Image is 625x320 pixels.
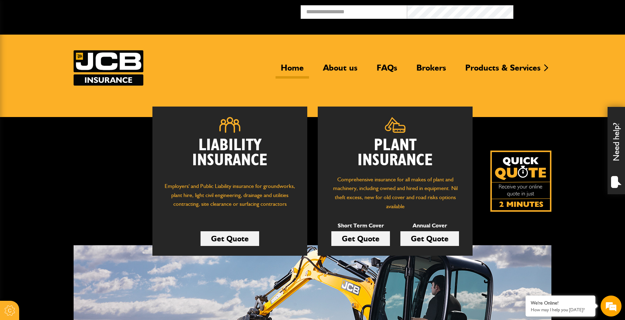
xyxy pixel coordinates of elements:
a: Get Quote [201,231,259,246]
img: Quick Quote [490,151,551,212]
p: Annual Cover [400,221,459,230]
p: How may I help you today? [531,307,590,312]
p: Short Term Cover [331,221,390,230]
a: Get Quote [331,231,390,246]
a: About us [318,63,363,79]
div: Need help? [608,107,625,194]
a: Get Quote [400,231,459,246]
a: Products & Services [460,63,546,79]
a: Get your insurance quote isn just 2-minutes [490,151,551,212]
a: Home [276,63,309,79]
p: Comprehensive insurance for all makes of plant and machinery, including owned and hired in equipm... [328,175,462,211]
a: JCB Insurance Services [74,50,143,86]
div: We're Online! [531,300,590,306]
img: JCB Insurance Services logo [74,50,143,86]
button: Broker Login [513,5,620,16]
p: Employers' and Public Liability insurance for groundworks, plant hire, light civil engineering, d... [163,182,297,215]
h2: Plant Insurance [328,138,462,168]
h2: Liability Insurance [163,138,297,175]
a: FAQs [371,63,402,79]
a: Brokers [411,63,451,79]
